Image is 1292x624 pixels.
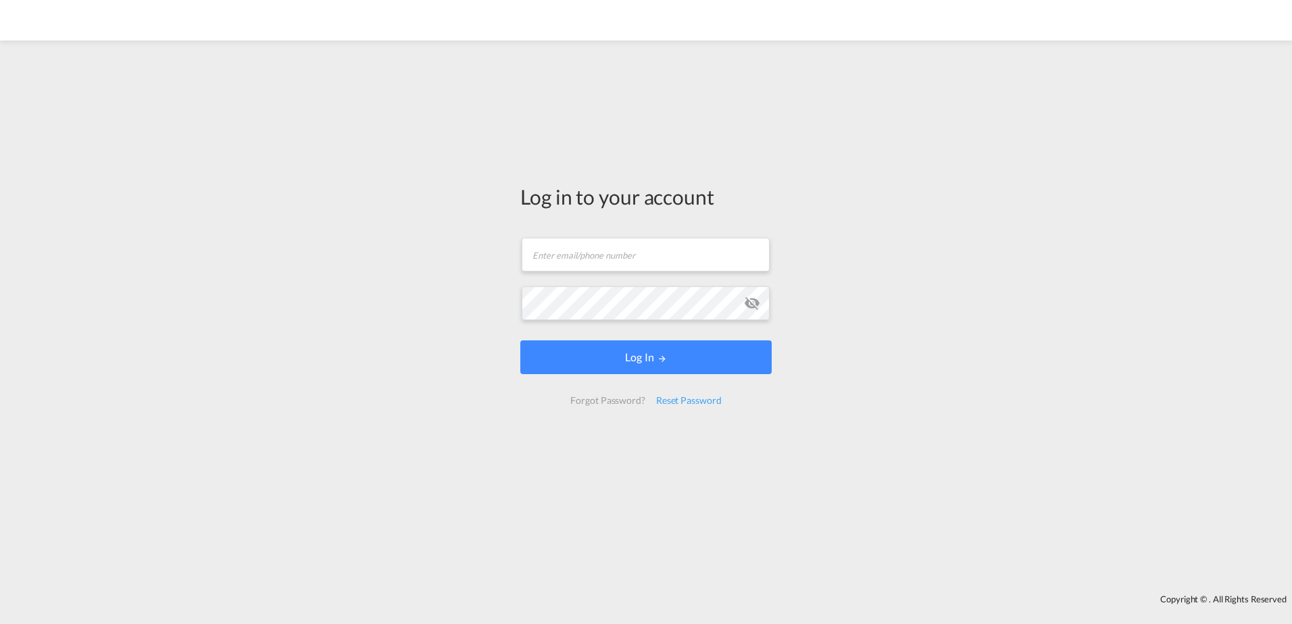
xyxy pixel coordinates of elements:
[520,182,772,211] div: Log in to your account
[651,388,727,413] div: Reset Password
[520,340,772,374] button: LOGIN
[744,295,760,311] md-icon: icon-eye-off
[522,238,770,271] input: Enter email/phone number
[565,388,650,413] div: Forgot Password?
